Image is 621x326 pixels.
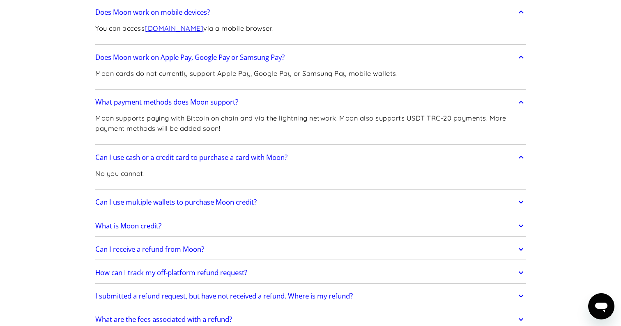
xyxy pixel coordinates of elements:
[95,198,257,206] h2: Can I use multiple wallets to purchase Moon credit?
[95,98,238,106] h2: What payment methods does Moon support?
[95,264,526,281] a: How can I track my off-platform refund request?
[95,269,247,277] h2: How can I track my off-platform refund request?
[95,287,526,305] a: I submitted a refund request, but have not received a refund. Where is my refund?
[95,4,526,21] a: Does Moon work on mobile devices?
[95,153,287,162] h2: Can I use cash or a credit card to purchase a card with Moon?
[95,93,526,111] a: What payment methods does Moon support?
[95,222,161,230] h2: What is Moon credit?
[95,149,526,166] a: Can I use cash or a credit card to purchase a card with Moon?
[95,241,526,258] a: Can I receive a refund from Moon?
[95,217,526,235] a: What is Moon credit?
[95,315,232,324] h2: What are the fees associated with a refund?
[95,113,526,133] p: Moon supports paying with Bitcoin on chain and via the lightning network. Moon also supports USDT...
[95,49,526,66] a: Does Moon work on Apple Pay, Google Pay or Samsung Pay?
[95,23,273,34] p: You can access via a mobile browser.
[145,24,203,32] a: [DOMAIN_NAME]
[95,292,353,300] h2: I submitted a refund request, but have not received a refund. Where is my refund?
[95,68,398,79] p: Moon cards do not currently support Apple Pay, Google Pay or Samsung Pay mobile wallets.
[95,245,204,253] h2: Can I receive a refund from Moon?
[588,293,614,319] iframe: Button to launch messaging window
[95,53,285,62] h2: Does Moon work on Apple Pay, Google Pay or Samsung Pay?
[95,194,526,211] a: Can I use multiple wallets to purchase Moon credit?
[95,169,145,179] p: No you cannot.
[95,8,210,16] h2: Does Moon work on mobile devices?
